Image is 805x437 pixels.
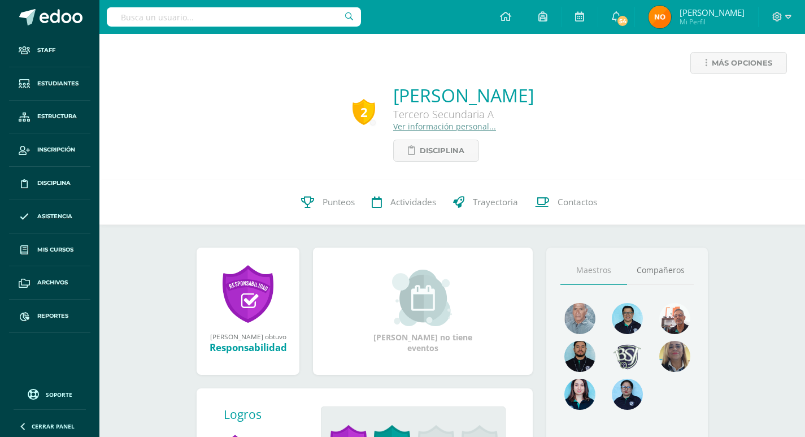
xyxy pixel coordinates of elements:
[393,107,534,121] div: Tercero Secundaria A
[393,83,534,107] a: [PERSON_NAME]
[37,212,72,221] span: Asistencia
[9,67,90,101] a: Estudiantes
[37,112,77,121] span: Estructura
[393,140,479,162] a: Disciplina
[208,341,288,354] div: Responsabilidad
[14,386,86,401] a: Soporte
[37,46,55,55] span: Staff
[367,270,480,353] div: [PERSON_NAME] no tiene eventos
[224,406,312,422] div: Logros
[32,422,75,430] span: Cerrar panel
[353,99,375,125] div: 2
[680,17,745,27] span: Mi Perfil
[107,7,361,27] input: Busca un usuario...
[9,300,90,333] a: Reportes
[473,196,518,208] span: Trayectoria
[9,167,90,200] a: Disciplina
[564,341,595,372] img: 2207c9b573316a41e74c87832a091651.png
[612,341,643,372] img: d483e71d4e13296e0ce68ead86aec0b8.png
[37,278,68,287] span: Archivos
[445,180,526,225] a: Trayectoria
[564,303,595,334] img: 55ac31a88a72e045f87d4a648e08ca4b.png
[363,180,445,225] a: Actividades
[612,379,643,410] img: bed227fd71c3b57e9e7cc03a323db735.png
[37,245,73,254] span: Mis cursos
[9,34,90,67] a: Staff
[612,303,643,334] img: d220431ed6a2715784848fdc026b3719.png
[390,196,436,208] span: Actividades
[37,145,75,154] span: Inscripción
[393,121,496,132] a: Ver información personal...
[659,341,690,372] img: aa9857ee84d8eb936f6c1e33e7ea3df6.png
[9,233,90,267] a: Mis cursos
[37,311,68,321] span: Reportes
[564,379,595,410] img: 1f9df8322dc8a4a819c6562ad5c2ddfe.png
[37,179,71,188] span: Disciplina
[659,303,690,334] img: b91405600618b21788a2d1d269212df6.png
[560,256,627,285] a: Maestros
[680,7,745,18] span: [PERSON_NAME]
[712,53,772,73] span: Más opciones
[690,52,787,74] a: Más opciones
[649,6,671,28] img: 5ab026cfe20b66e6dbc847002bf25bcf.png
[558,196,597,208] span: Contactos
[616,15,629,27] span: 54
[323,196,355,208] span: Punteos
[9,266,90,300] a: Archivos
[627,256,694,285] a: Compañeros
[37,79,79,88] span: Estudiantes
[9,200,90,233] a: Asistencia
[293,180,363,225] a: Punteos
[420,140,464,161] span: Disciplina
[9,101,90,134] a: Estructura
[392,270,454,326] img: event_small.png
[526,180,606,225] a: Contactos
[9,133,90,167] a: Inscripción
[46,391,72,399] span: Soporte
[208,332,288,341] div: [PERSON_NAME] obtuvo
